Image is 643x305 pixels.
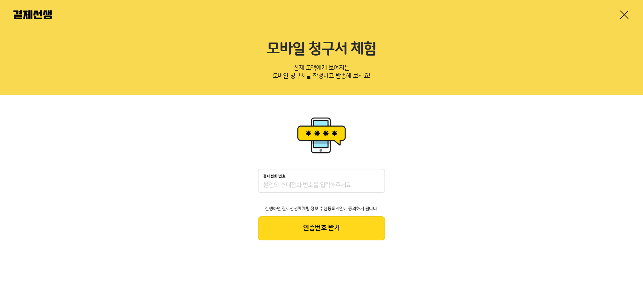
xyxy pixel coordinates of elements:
[263,174,286,179] p: 휴대전화 번호
[298,206,335,211] span: 마케팅 정보 수신동의
[258,206,385,211] p: 진행하면 결제선생 약관에 동의하게 됩니다.
[295,115,348,155] img: 휴대폰인증 이미지
[258,216,385,240] button: 인증번호 받기
[13,40,630,58] h2: 모바일 청구서 체험
[13,62,630,84] p: 실제 고객에게 보여지는 모바일 청구서를 작성하고 발송해 보세요!
[13,10,52,19] img: 결제선생
[263,181,380,189] input: 휴대전화 번호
